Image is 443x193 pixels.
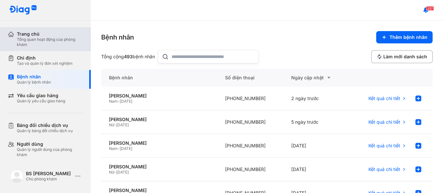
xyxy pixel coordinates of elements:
[17,61,73,66] div: Tạo và quản lý đơn xét nghiệm
[101,54,155,60] div: Tổng cộng bệnh nhân
[10,170,23,183] img: logo
[17,37,83,47] div: Tổng quan hoạt động của phòng khám
[17,74,51,80] div: Bệnh nhân
[101,69,217,87] div: Bệnh nhân
[368,96,400,101] span: Kết quả chi tiết
[26,176,73,182] div: Chủ phòng khám
[118,146,120,151] span: -
[389,34,427,40] span: Thêm bệnh nhân
[283,87,350,110] div: 2 ngày trước
[109,146,118,151] span: Nam
[383,54,427,60] span: Làm mới danh sách
[217,87,283,110] div: [PHONE_NUMBER]
[109,122,114,127] span: Nữ
[109,117,210,122] div: [PERSON_NAME]
[368,166,400,172] span: Kết quả chi tiết
[109,140,210,146] div: [PERSON_NAME]
[17,55,73,61] div: Chỉ định
[26,171,73,176] div: BS [PERSON_NAME]
[101,33,134,42] div: Bệnh nhân
[217,134,283,158] div: [PHONE_NUMBER]
[109,170,114,175] span: Nữ
[114,170,116,175] span: -
[109,93,210,99] div: [PERSON_NAME]
[217,110,283,134] div: [PHONE_NUMBER]
[217,158,283,181] div: [PHONE_NUMBER]
[376,31,433,43] button: Thêm bệnh nhân
[116,122,129,127] span: [DATE]
[17,98,65,104] div: Quản lý yêu cầu giao hàng
[17,93,65,98] div: Yêu cầu giao hàng
[124,54,133,59] span: 493
[283,110,350,134] div: 5 ngày trước
[17,128,73,133] div: Quản lý bảng đối chiếu dịch vụ
[283,158,350,181] div: [DATE]
[426,6,434,11] span: 337
[368,119,400,125] span: Kết quả chi tiết
[17,147,83,157] div: Quản lý người dùng của phòng khám
[217,69,283,87] div: Số điện thoại
[109,99,118,104] span: Nam
[17,31,83,37] div: Trang chủ
[120,99,132,104] span: [DATE]
[283,134,350,158] div: [DATE]
[109,164,210,170] div: [PERSON_NAME]
[371,50,433,63] button: Làm mới danh sách
[114,122,116,127] span: -
[9,5,37,15] img: logo
[368,143,400,149] span: Kết quả chi tiết
[17,141,83,147] div: Người dùng
[291,74,342,82] div: Ngày cập nhật
[120,146,132,151] span: [DATE]
[118,99,120,104] span: -
[116,170,129,175] span: [DATE]
[17,80,51,85] div: Quản lý bệnh nhân
[17,122,73,128] div: Bảng đối chiếu dịch vụ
